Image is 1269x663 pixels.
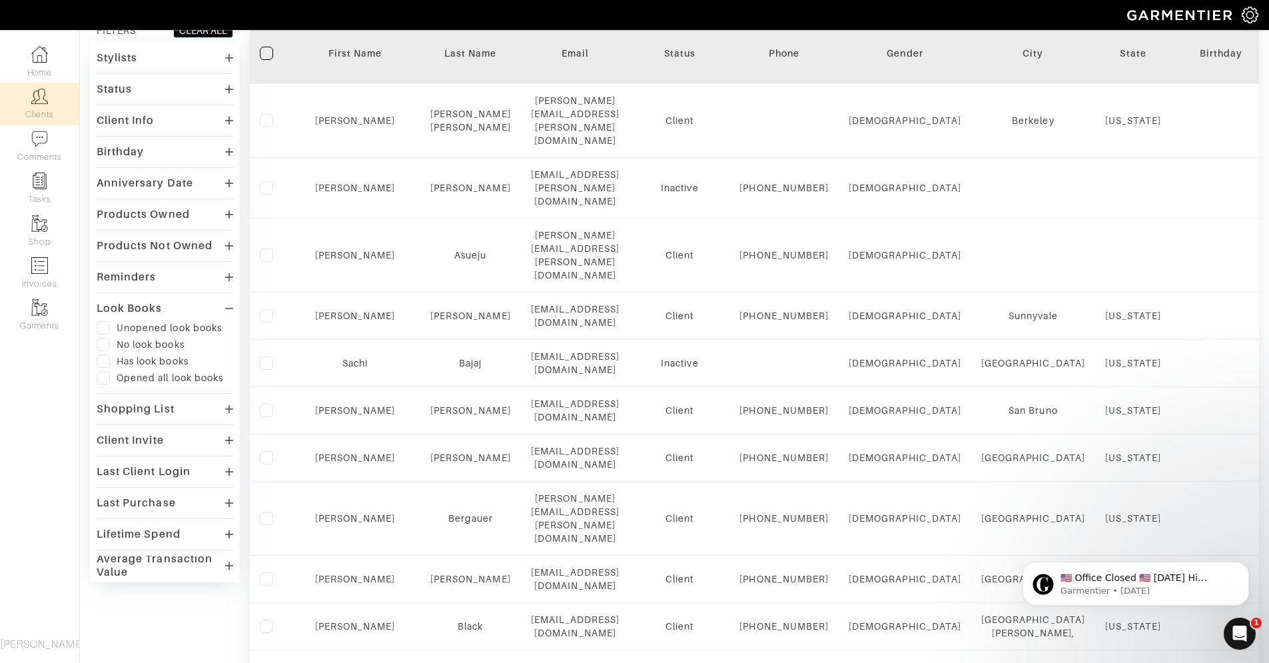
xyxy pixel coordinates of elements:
[315,513,396,524] a: [PERSON_NAME]
[97,24,136,37] div: FILTERS
[315,574,396,584] a: [PERSON_NAME]
[531,613,620,640] div: [EMAIL_ADDRESS][DOMAIN_NAME]
[315,452,396,463] a: [PERSON_NAME]
[1181,47,1261,60] div: Birthday
[981,47,1085,60] div: City
[430,405,511,416] a: [PERSON_NAME]
[430,452,511,463] a: [PERSON_NAME]
[739,620,829,633] div: [PHONE_NUMBER]
[117,354,189,368] div: Has look books
[639,572,719,586] div: Client
[839,23,971,84] th: Toggle SortBy
[981,309,1085,323] div: Sunnyvale
[97,402,175,416] div: Shopping List
[315,311,396,321] a: [PERSON_NAME]
[430,109,511,133] a: [PERSON_NAME] [PERSON_NAME]
[531,444,620,471] div: [EMAIL_ADDRESS][DOMAIN_NAME]
[31,257,48,274] img: orders-icon-0abe47150d42831381b5fb84f609e132dff9fe21cb692f30cb5eec754e2cba89.png
[639,249,719,262] div: Client
[97,302,163,315] div: Look Books
[97,528,181,541] div: Lifetime Spend
[849,47,961,60] div: Gender
[981,404,1085,417] div: San Bruno
[739,181,829,195] div: [PHONE_NUMBER]
[1105,47,1162,60] div: State
[981,356,1085,370] div: [GEOGRAPHIC_DATA]
[849,572,961,586] div: [DEMOGRAPHIC_DATA]
[639,404,719,417] div: Client
[315,621,396,632] a: [PERSON_NAME]
[849,404,961,417] div: [DEMOGRAPHIC_DATA]
[430,574,511,584] a: [PERSON_NAME]
[639,620,719,633] div: Client
[849,249,961,262] div: [DEMOGRAPHIC_DATA]
[531,397,620,424] div: [EMAIL_ADDRESS][DOMAIN_NAME]
[1105,114,1162,127] div: [US_STATE]
[315,405,396,416] a: [PERSON_NAME]
[342,358,368,368] a: Sachi
[97,239,212,253] div: Products Not Owned
[1105,451,1162,464] div: [US_STATE]
[31,88,48,105] img: clients-icon-6bae9207a08558b7cb47a8932f037763ab4055f8c8b6bfacd5dc20c3e0201464.png
[739,404,829,417] div: [PHONE_NUMBER]
[315,115,396,126] a: [PERSON_NAME]
[420,23,521,84] th: Toggle SortBy
[315,250,396,261] a: [PERSON_NAME]
[315,183,396,193] a: [PERSON_NAME]
[981,451,1085,464] div: [GEOGRAPHIC_DATA]
[1105,356,1162,370] div: [US_STATE]
[849,114,961,127] div: [DEMOGRAPHIC_DATA]
[97,208,190,221] div: Products Owned
[849,512,961,525] div: [DEMOGRAPHIC_DATA]
[97,177,193,190] div: Anniversary Date
[1105,404,1162,417] div: [US_STATE]
[849,451,961,464] div: [DEMOGRAPHIC_DATA]
[739,512,829,525] div: [PHONE_NUMBER]
[639,47,719,60] div: Status
[531,168,620,208] div: [EMAIL_ADDRESS][PERSON_NAME][DOMAIN_NAME]
[117,338,185,351] div: No look books
[1105,512,1162,525] div: [US_STATE]
[639,451,719,464] div: Client
[97,496,176,510] div: Last Purchase
[448,513,493,524] a: Bergauer
[531,303,620,329] div: [EMAIL_ADDRESS][DOMAIN_NAME]
[981,512,1085,525] div: [GEOGRAPHIC_DATA]
[1120,3,1242,27] img: garmentier-logo-header-white-b43fb05a5012e4ada735d5af1a66efaba907eab6374d6393d1fbf88cb4ef424d.png
[531,229,620,282] div: [PERSON_NAME][EMAIL_ADDRESS][PERSON_NAME][DOMAIN_NAME]
[531,47,620,60] div: Email
[639,114,719,127] div: Client
[31,215,48,232] img: garments-icon-b7da505a4dc4fd61783c78ac3ca0ef83fa9d6f193b1c9dc38574b1d14d53ca28.png
[1105,309,1162,323] div: [US_STATE]
[739,309,829,323] div: [PHONE_NUMBER]
[639,356,719,370] div: Inactive
[849,620,961,633] div: [DEMOGRAPHIC_DATA]
[1251,618,1262,628] span: 1
[97,434,164,447] div: Client Invite
[97,51,137,65] div: Stylists
[97,465,191,478] div: Last Client Login
[1003,534,1269,627] iframe: Intercom notifications message
[739,451,829,464] div: [PHONE_NUMBER]
[31,299,48,316] img: garments-icon-b7da505a4dc4fd61783c78ac3ca0ef83fa9d6f193b1c9dc38574b1d14d53ca28.png
[458,621,483,632] a: Black
[430,311,511,321] a: [PERSON_NAME]
[290,23,420,84] th: Toggle SortBy
[173,23,233,38] button: CLEAR ALL
[97,271,156,284] div: Reminders
[849,356,961,370] div: [DEMOGRAPHIC_DATA]
[639,512,719,525] div: Client
[459,358,482,368] a: Bajaj
[739,572,829,586] div: [PHONE_NUMBER]
[97,114,155,127] div: Client Info
[97,552,225,579] div: Average Transaction Value
[179,24,227,37] div: CLEAR ALL
[630,23,729,84] th: Toggle SortBy
[1224,618,1256,650] iframe: Intercom live chat
[97,145,144,159] div: Birthday
[117,321,222,334] div: Unopened look books
[739,47,829,60] div: Phone
[531,94,620,147] div: [PERSON_NAME][EMAIL_ADDRESS][PERSON_NAME][DOMAIN_NAME]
